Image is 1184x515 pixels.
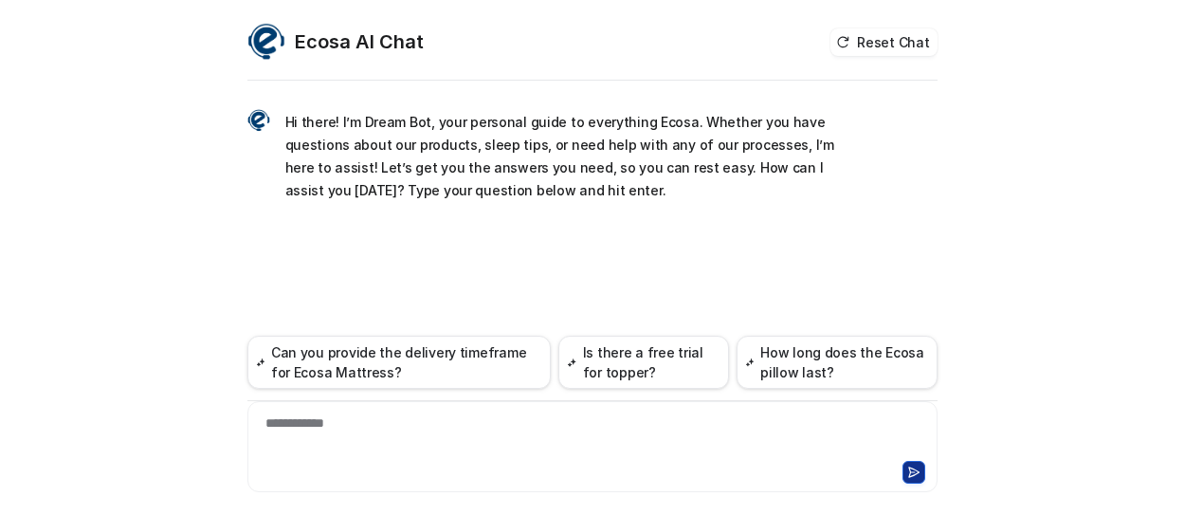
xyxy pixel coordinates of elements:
[247,336,552,389] button: Can you provide the delivery timeframe for Ecosa Mattress?
[830,28,937,56] button: Reset Chat
[295,28,424,55] h2: Ecosa AI Chat
[247,23,285,61] img: Widget
[247,109,270,132] img: Widget
[285,111,840,202] p: Hi there! I’m Dream Bot, your personal guide to everything Ecosa. Whether you have questions abou...
[558,336,728,389] button: Is there a free trial for topper?
[737,336,938,389] button: How long does the Ecosa pillow last?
